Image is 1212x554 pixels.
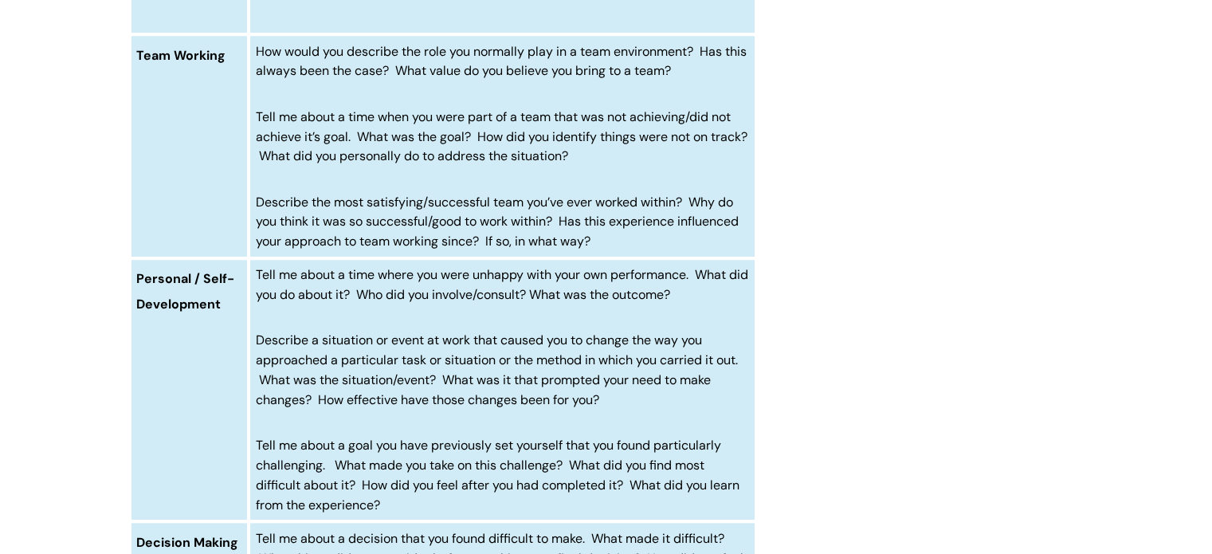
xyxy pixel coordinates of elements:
span: Describe a situation or event at work that caused you to change the way you approached a particul... [256,332,738,407]
span: Tell me about a goal you have previously set yourself that you found particularly challenging. Wh... [256,437,739,513]
span: Team Working [136,47,226,64]
span: Describe the most satisfying/successful team you’ve ever worked within? Why do you think it was s... [256,194,739,250]
span: Tell me about a time where you were unhappy with your own performance. What did you do about it? ... [256,266,748,303]
span: How would you describe the role you normally play in a team environment? Has this always been the... [256,43,747,80]
span: Decision Making [136,534,238,551]
span: Tell me about a time when you were part of a team that was not achieving/did not achieve it’s goa... [256,108,747,165]
span: Personal / Self-Development [136,270,234,312]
